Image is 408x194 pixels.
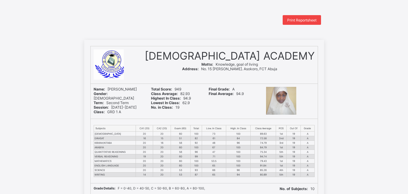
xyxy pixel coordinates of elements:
td: A [301,159,314,163]
th: High. In Class [226,125,251,131]
b: Term: [94,100,104,105]
td: 1st [276,159,287,163]
td: 20 [153,159,171,163]
span: [DATE]-[DATE] [94,105,137,110]
td: 84 [226,136,251,140]
td: 20 [136,140,153,145]
td: 19 [287,136,301,140]
td: A [301,172,314,177]
th: Low. In Class [202,125,226,131]
td: 87 [190,172,202,177]
td: A [301,163,314,168]
span: Second Term [94,100,129,105]
b: Motto: [201,62,213,67]
td: 20 [136,159,153,163]
td: 19 [287,159,301,163]
span: [DEMOGRAPHIC_DATA] ACADEMY [145,49,315,62]
td: 53 [171,172,190,177]
td: 47 [202,150,226,154]
td: 20 [136,163,153,168]
th: Grade [301,125,314,131]
td: 14 [136,172,153,177]
td: 96 [190,150,202,154]
td: 19 [287,163,301,168]
td: 60 [171,163,190,168]
td: A [301,136,314,140]
td: 67 [202,145,226,150]
td: A [301,154,314,159]
td: 20 [153,131,171,136]
td: SCIENCE [94,168,136,172]
td: 60 [171,154,190,159]
td: 84.79 [251,145,276,150]
span: Print Reportsheet [287,18,316,22]
span: [PERSON_NAME] [94,87,137,91]
td: 65 [202,163,226,168]
td: 2nd [276,136,287,140]
td: 19 [287,140,301,145]
td: 100 [226,154,251,159]
td: 16 [136,136,153,140]
span: 19 [151,105,179,110]
td: 71 [202,154,226,159]
td: 56 [171,150,190,154]
td: 66 [202,168,226,172]
b: Final Average: [209,91,234,96]
td: 65 [202,172,226,177]
td: 75.34 [251,150,276,154]
td: 20 [153,154,171,159]
td: 99 [190,154,202,159]
td: A [301,131,314,136]
span: No. 15 [PERSON_NAME]. Asokoro, FCT Abuja [182,67,277,71]
span: 94.9 [209,91,244,96]
td: 82 [190,136,202,140]
td: 96 [226,168,251,172]
b: Highest In Class: [151,96,181,100]
td: 100 [226,145,251,150]
td: 20 [153,150,171,154]
td: [DEMOGRAPHIC_DATA] [94,131,136,136]
th: Total [190,125,202,131]
b: Name: [94,87,105,91]
td: 19 [136,154,153,159]
td: 20 [153,145,171,150]
td: 100 [190,163,202,168]
td: 91.84 [251,163,276,168]
b: Class: [94,110,105,114]
b: Final Grade: [209,87,230,91]
td: DIRASAT [94,136,136,140]
td: 73 [202,131,226,136]
td: ENGLISH LANGUAGE [94,163,136,168]
th: CA2 (20) [153,125,171,131]
td: 20 [136,145,153,150]
td: 20 [136,131,153,136]
td: 20 [136,150,153,154]
td: 100 [190,131,202,136]
td: 19 [287,131,301,136]
th: Subjects [94,125,136,131]
td: 92 [190,140,202,145]
th: Exam (60) [171,125,190,131]
td: 19 [287,168,301,172]
b: Total Score: [151,87,172,91]
td: 20 [153,168,171,172]
td: 15 [153,136,171,140]
td: 19 [287,145,301,150]
td: KIRA'AH/KITABA [94,140,136,145]
b: Lowest In Class: [151,100,180,105]
td: 100 [226,163,251,168]
td: 100 [190,145,202,150]
td: 19 [287,154,301,159]
td: 60 [171,131,190,136]
td: 61 [202,136,226,140]
span: 82.93 [151,91,190,96]
td: 53 [171,168,190,172]
td: 20 [136,168,153,172]
td: 5th [276,154,287,159]
td: 100 [190,159,202,163]
td: 80.89 [251,172,276,177]
td: 1st [276,145,287,150]
span: Knowledge, goal of living [201,62,258,67]
td: 3rd [276,140,287,145]
td: 93 [190,168,202,172]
